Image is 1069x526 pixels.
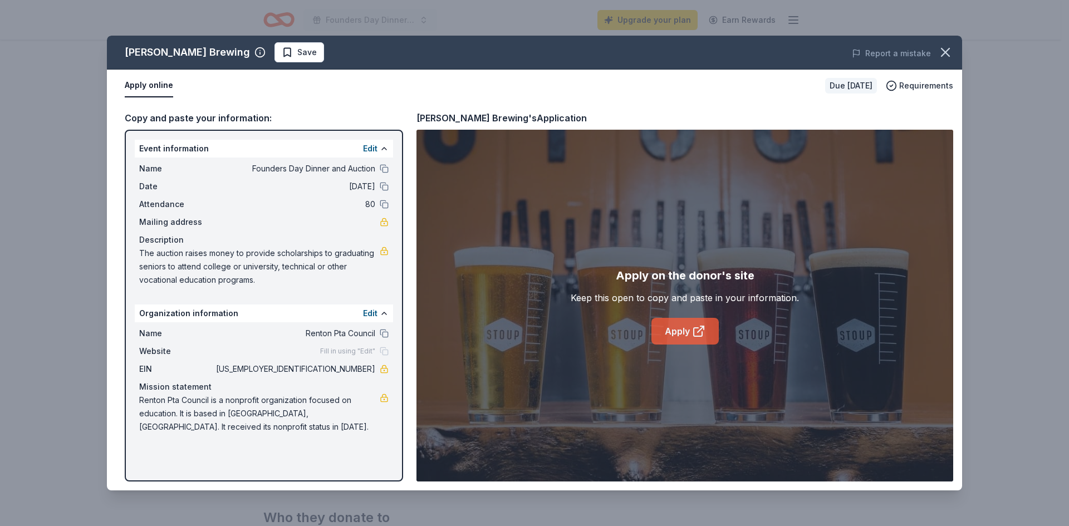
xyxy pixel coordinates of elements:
[139,394,380,434] span: Renton Pta Council is a nonprofit organization focused on education. It is based in [GEOGRAPHIC_D...
[125,74,173,97] button: Apply online
[139,233,389,247] div: Description
[135,304,393,322] div: Organization information
[651,318,719,345] a: Apply
[125,43,250,61] div: [PERSON_NAME] Brewing
[125,111,403,125] div: Copy and paste your information:
[214,180,375,193] span: [DATE]
[139,327,214,340] span: Name
[274,42,324,62] button: Save
[320,347,375,356] span: Fill in using "Edit"
[139,198,214,211] span: Attendance
[139,345,214,358] span: Website
[139,215,214,229] span: Mailing address
[825,78,877,94] div: Due [DATE]
[571,291,799,304] div: Keep this open to copy and paste in your information.
[363,307,377,320] button: Edit
[899,79,953,92] span: Requirements
[616,267,754,284] div: Apply on the donor's site
[135,140,393,158] div: Event information
[139,247,380,287] span: The auction raises money to provide scholarships to graduating seniors to attend college or unive...
[214,198,375,211] span: 80
[852,47,931,60] button: Report a mistake
[416,111,587,125] div: [PERSON_NAME] Brewing's Application
[297,46,317,59] span: Save
[363,142,377,155] button: Edit
[886,79,953,92] button: Requirements
[214,162,375,175] span: Founders Day Dinner and Auction
[214,362,375,376] span: [US_EMPLOYER_IDENTIFICATION_NUMBER]
[139,362,214,376] span: EIN
[214,327,375,340] span: Renton Pta Council
[139,180,214,193] span: Date
[139,162,214,175] span: Name
[139,380,389,394] div: Mission statement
